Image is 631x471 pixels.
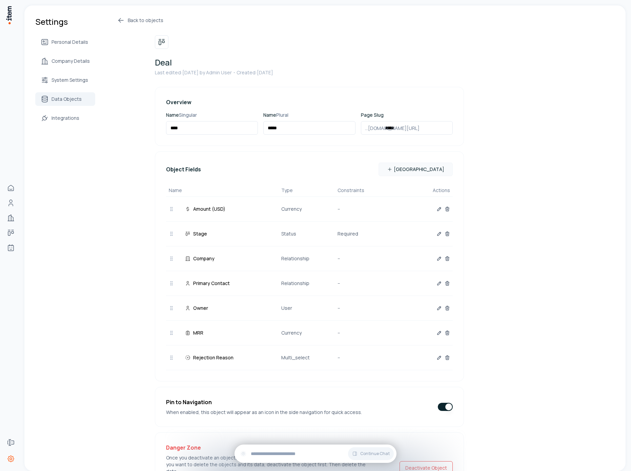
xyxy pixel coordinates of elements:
[166,98,453,106] h4: Overview
[169,187,281,194] p: Name
[281,187,338,194] p: Type
[193,354,233,361] p: Rejection Reason
[263,112,355,118] p: Name
[281,205,338,213] p: Currency
[155,69,464,76] p: Last edited: [DATE] by Admin User ・Created: [DATE]
[281,329,338,337] p: Currency
[35,92,95,106] a: Data Objects
[338,304,394,312] p: --
[338,187,394,194] p: Constraints
[35,111,95,125] a: Integrations
[4,226,18,240] a: deals
[52,96,82,102] span: Data Objects
[193,205,225,213] p: Amount (USD)
[52,77,88,83] span: System Settings
[52,58,90,64] span: Company Details
[5,5,12,25] img: Item Brain Logo
[281,255,338,262] p: Relationship
[276,112,288,118] span: Plural
[235,445,396,463] div: Continue Chat
[394,187,450,194] p: Actions
[166,165,201,173] h4: Object Fields
[338,205,394,213] p: --
[4,436,18,449] a: Forms
[193,255,215,262] p: Company
[166,112,258,118] p: Name
[166,398,369,406] h4: Pin to Navigation
[4,211,18,225] a: Companies
[281,354,338,361] p: Multi_select
[155,57,464,68] h1: Deal
[281,304,338,312] p: User
[4,241,18,255] a: Agents
[338,354,394,361] p: --
[35,16,95,27] h1: Settings
[348,447,394,460] button: Continue Chat
[4,181,18,195] a: Home
[338,280,394,287] p: --
[379,163,453,176] button: [GEOGRAPHIC_DATA]
[117,16,464,24] a: Back to objects
[4,452,18,466] a: Settings
[338,230,394,238] p: Required
[281,230,338,238] p: Status
[360,451,390,456] span: Continue Chat
[281,280,338,287] p: Relationship
[52,115,79,121] span: Integrations
[35,35,95,49] a: Personal Details
[338,329,394,337] p: --
[361,112,453,118] p: Page Slug
[166,409,369,416] p: When enabled, this object will appear as an icon in the side navigation for quick access.
[338,255,394,262] p: --
[193,280,230,287] p: Primary Contact
[193,230,207,238] p: Stage
[52,39,88,45] span: Personal Details
[4,196,18,210] a: Contacts
[35,54,95,68] a: Company Details
[35,73,95,87] a: System Settings
[193,304,208,312] p: Owner
[179,112,197,118] span: Singular
[166,444,369,452] h4: Danger Zone
[193,329,203,337] p: MRR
